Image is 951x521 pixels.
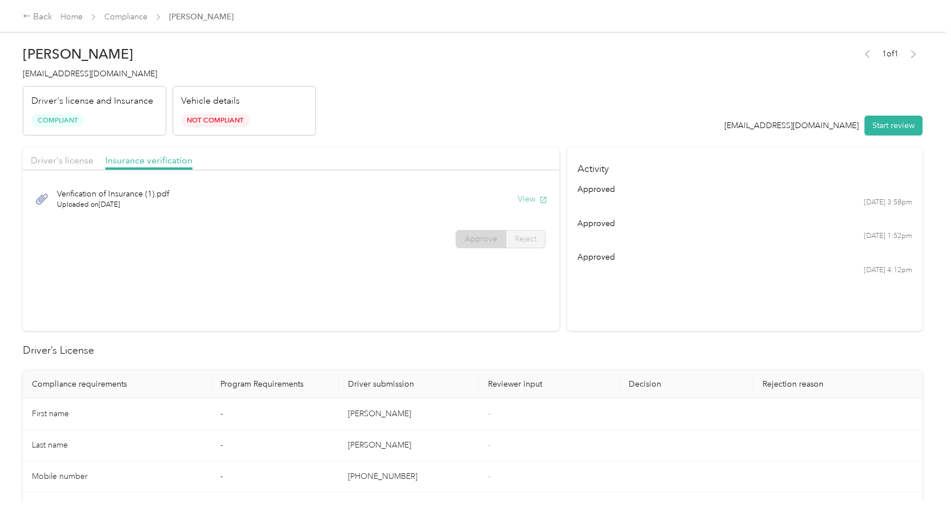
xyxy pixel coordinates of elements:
[23,461,211,493] td: Mobile number
[724,120,859,132] div: [EMAIL_ADDRESS][DOMAIN_NAME]
[515,234,536,244] span: Reject
[518,193,547,205] button: View
[211,370,339,399] th: Program Requirements
[753,370,923,399] th: Rejection reason
[488,440,490,450] span: -
[211,430,339,461] td: -
[57,188,169,200] span: Verification of Insurance (1).pdf
[23,370,211,399] th: Compliance requirements
[864,116,923,136] button: Start review
[882,48,899,60] span: 1 of 1
[32,440,68,450] span: Last name
[577,183,913,195] div: approved
[60,12,83,22] a: Home
[105,155,192,166] span: Insurance verification
[465,234,497,244] span: Approve
[479,370,620,399] th: Reviewer input
[339,370,479,399] th: Driver submission
[23,10,52,24] div: Back
[339,399,479,430] td: [PERSON_NAME]
[31,155,93,166] span: Driver's license
[488,409,490,419] span: -
[864,198,912,208] time: [DATE] 3:58pm
[23,343,923,358] h2: Driver’s License
[211,461,339,493] td: -
[23,399,211,430] td: First name
[169,11,233,23] span: [PERSON_NAME]
[57,200,169,210] span: Uploaded on [DATE]
[577,251,913,263] div: approved
[104,12,147,22] a: Compliance
[181,95,240,108] p: Vehicle details
[23,69,157,79] span: [EMAIL_ADDRESS][DOMAIN_NAME]
[211,399,339,430] td: -
[339,461,479,493] td: [PHONE_NUMBER]
[577,218,913,229] div: approved
[864,265,912,276] time: [DATE] 4:12pm
[620,370,753,399] th: Decision
[31,95,153,108] p: Driver's license and Insurance
[23,430,211,461] td: Last name
[339,430,479,461] td: [PERSON_NAME]
[23,46,316,62] h2: [PERSON_NAME]
[31,114,84,127] span: Compliant
[32,471,88,481] span: Mobile number
[181,114,250,127] span: Not Compliant
[32,409,69,419] span: First name
[864,231,912,241] time: [DATE] 1:52pm
[887,457,951,521] iframe: Everlance-gr Chat Button Frame
[567,147,923,183] h4: Activity
[488,471,490,481] span: -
